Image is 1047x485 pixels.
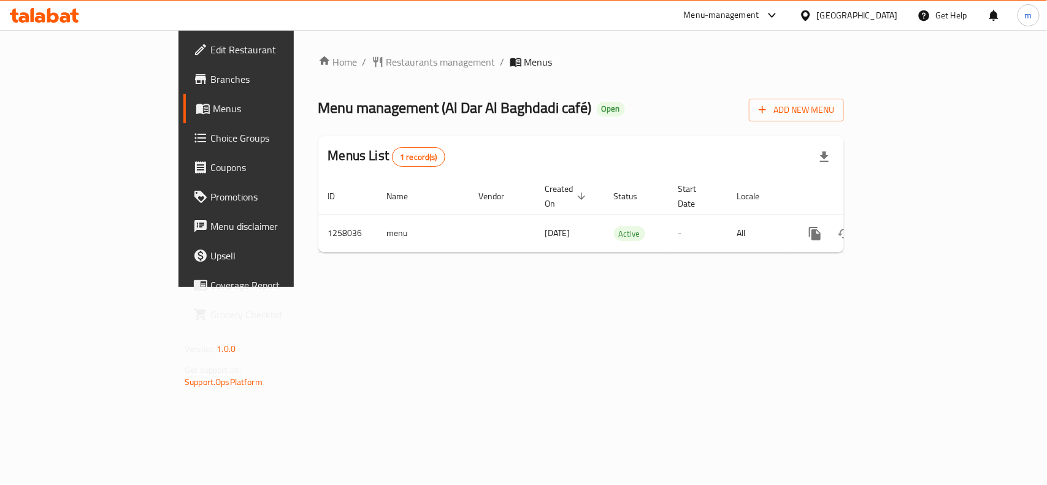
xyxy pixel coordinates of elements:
[318,94,592,121] span: Menu management ( Al Dar Al Baghdadi café )
[362,55,367,69] li: /
[597,104,625,114] span: Open
[210,131,343,145] span: Choice Groups
[183,300,353,329] a: Grocery Checklist
[318,55,844,69] nav: breadcrumb
[183,64,353,94] a: Branches
[393,151,445,163] span: 1 record(s)
[183,182,353,212] a: Promotions
[185,362,241,378] span: Get support on:
[328,147,445,167] h2: Menus List
[210,307,343,322] span: Grocery Checklist
[524,55,553,69] span: Menus
[737,189,776,204] span: Locale
[318,178,928,253] table: enhanced table
[210,160,343,175] span: Coupons
[614,227,645,241] span: Active
[749,99,844,121] button: Add New Menu
[183,94,353,123] a: Menus
[545,225,570,241] span: [DATE]
[210,219,343,234] span: Menu disclaimer
[183,123,353,153] a: Choice Groups
[183,212,353,241] a: Menu disclaimer
[328,189,351,204] span: ID
[372,55,496,69] a: Restaurants management
[669,215,727,252] td: -
[727,215,791,252] td: All
[678,181,713,211] span: Start Date
[500,55,505,69] li: /
[213,101,343,116] span: Menus
[386,55,496,69] span: Restaurants management
[185,341,215,357] span: Version:
[217,341,236,357] span: 1.0.0
[387,189,424,204] span: Name
[759,102,834,118] span: Add New Menu
[1025,9,1032,22] span: m
[791,178,928,215] th: Actions
[545,181,589,211] span: Created On
[183,270,353,300] a: Coverage Report
[614,226,645,241] div: Active
[185,374,263,390] a: Support.OpsPlatform
[817,9,898,22] div: [GEOGRAPHIC_DATA]
[614,189,654,204] span: Status
[800,219,830,248] button: more
[183,153,353,182] a: Coupons
[210,189,343,204] span: Promotions
[392,147,445,167] div: Total records count
[183,241,353,270] a: Upsell
[210,248,343,263] span: Upsell
[810,142,839,172] div: Export file
[210,278,343,292] span: Coverage Report
[684,8,759,23] div: Menu-management
[597,102,625,116] div: Open
[210,72,343,86] span: Branches
[830,219,859,248] button: Change Status
[183,35,353,64] a: Edit Restaurant
[479,189,521,204] span: Vendor
[377,215,469,252] td: menu
[210,42,343,57] span: Edit Restaurant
